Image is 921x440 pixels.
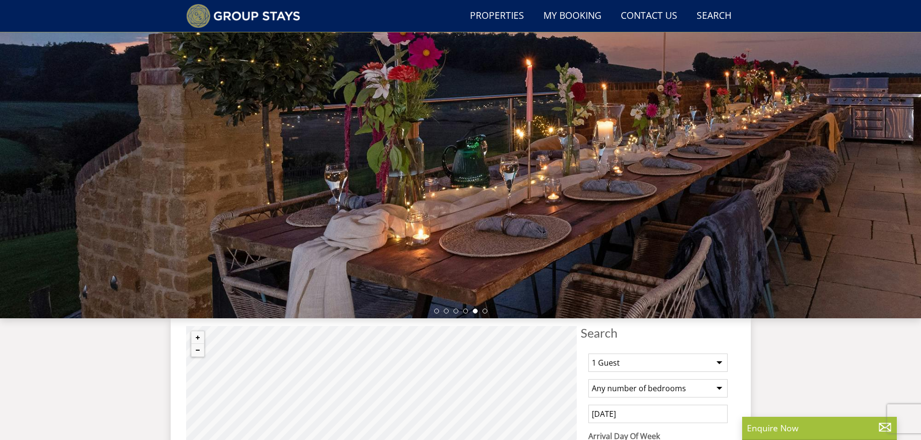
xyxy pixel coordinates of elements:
span: Search [581,326,735,340]
a: Properties [466,5,528,27]
button: Zoom out [191,344,204,356]
a: Search [693,5,735,27]
a: Contact Us [617,5,681,27]
button: Zoom in [191,331,204,344]
a: My Booking [540,5,605,27]
img: Group Stays [186,4,301,28]
input: Arrival Date [588,405,728,423]
p: Enquire Now [747,422,892,434]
